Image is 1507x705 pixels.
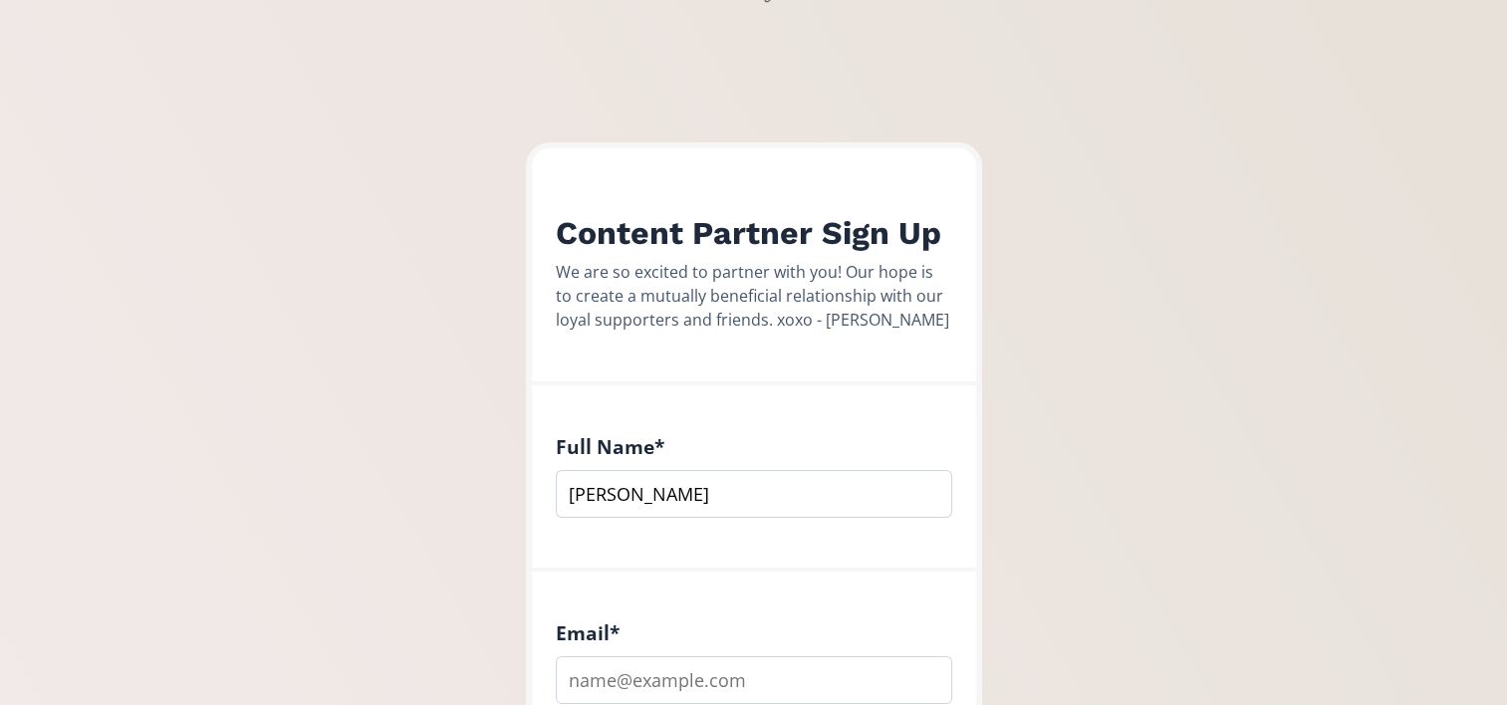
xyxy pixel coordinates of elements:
[556,621,952,644] h4: Email *
[556,470,952,518] input: Type your full name...
[556,656,952,704] input: name@example.com
[556,260,952,332] div: We are so excited to partner with you! Our hope is to create a mutually beneficial relationship w...
[556,214,952,252] h2: Content Partner Sign Up
[556,435,952,458] h4: Full Name *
